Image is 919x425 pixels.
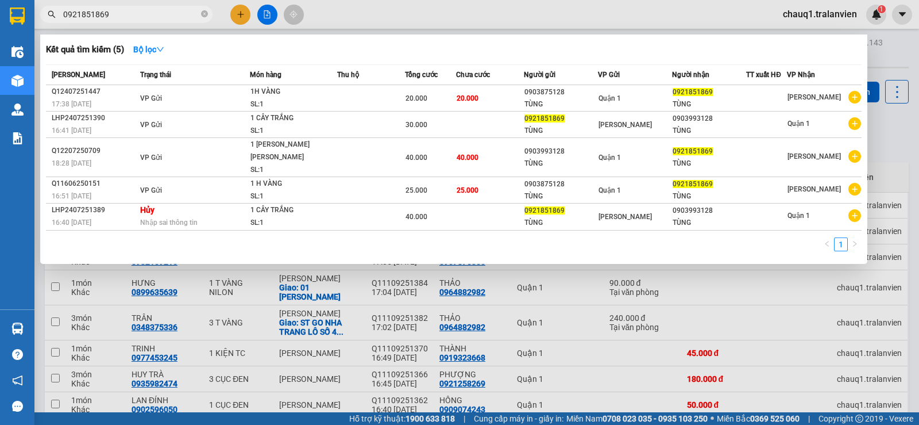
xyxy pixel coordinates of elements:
[524,98,597,110] div: TÙNG
[250,98,337,111] div: SL: 1
[524,125,597,137] div: TÙNG
[848,238,862,251] li: Next Page
[11,104,24,116] img: warehouse-icon
[524,206,565,215] span: 0921851869
[834,238,848,251] li: 1
[524,217,597,229] div: TÙNG
[250,139,337,163] div: 1 [PERSON_NAME] [PERSON_NAME]
[524,178,597,190] div: 0903875128
[46,44,124,56] h3: Kết quả tìm kiếm ( 5 )
[48,10,56,18] span: search
[598,94,621,102] span: Quận 1
[201,9,208,20] span: close-circle
[140,71,171,79] span: Trạng thái
[524,190,597,202] div: TÙNG
[406,121,427,129] span: 30.000
[835,238,847,251] a: 1
[250,190,337,203] div: SL: 1
[52,159,91,167] span: 18:28 [DATE]
[457,186,478,194] span: 25.000
[140,121,162,129] span: VP Gửi
[12,349,23,360] span: question-circle
[524,86,597,98] div: 0903875128
[10,7,25,25] img: logo-vxr
[524,146,597,158] div: 0903993128
[787,120,810,128] span: Quận 1
[52,100,91,108] span: 17:38 [DATE]
[848,209,861,222] span: plus-circle
[124,40,173,59] button: Bộ lọcdown
[673,147,713,155] span: 0921851869
[524,114,565,122] span: 0921851869
[848,238,862,251] button: right
[673,217,746,229] div: TÙNG
[673,180,713,188] span: 0921851869
[787,152,841,160] span: [PERSON_NAME]
[52,145,137,157] div: Q12207250709
[52,112,137,124] div: LHP2407251390
[787,185,841,193] span: [PERSON_NAME]
[406,213,427,221] span: 40.000
[201,10,208,17] span: close-circle
[673,158,746,170] div: TÙNG
[820,238,834,251] button: left
[406,154,427,162] span: 40.000
[848,91,861,104] span: plus-circle
[824,240,831,247] span: left
[524,71,555,79] span: Người gửi
[52,219,91,227] span: 16:40 [DATE]
[52,204,137,216] div: LHP2407251389
[250,125,337,137] div: SL: 1
[673,88,713,96] span: 0921851869
[140,154,162,162] span: VP Gửi
[673,205,746,217] div: 0903993128
[140,205,155,215] strong: Hủy
[11,46,24,58] img: warehouse-icon
[598,213,652,221] span: [PERSON_NAME]
[250,86,337,98] div: 1H VÀNG
[140,186,162,194] span: VP Gửi
[156,45,164,53] span: down
[598,121,652,129] span: [PERSON_NAME]
[337,71,359,79] span: Thu hộ
[133,45,164,54] strong: Bộ lọc
[405,71,438,79] span: Tổng cước
[11,75,24,87] img: warehouse-icon
[848,150,861,163] span: plus-circle
[746,71,781,79] span: TT xuất HĐ
[787,71,815,79] span: VP Nhận
[250,71,281,79] span: Món hàng
[12,375,23,386] span: notification
[672,71,709,79] span: Người nhận
[406,94,427,102] span: 20.000
[250,164,337,177] div: SL: 1
[457,154,478,162] span: 40.000
[598,71,620,79] span: VP Gửi
[52,127,91,135] span: 16:41 [DATE]
[11,323,24,335] img: warehouse-icon
[11,132,24,144] img: solution-icon
[250,112,337,125] div: 1 CÂY TRẮNG
[851,240,858,247] span: right
[250,217,337,229] div: SL: 1
[63,8,199,21] input: Tìm tên, số ĐT hoặc mã đơn
[598,154,621,162] span: Quận 1
[848,117,861,130] span: plus-circle
[673,190,746,202] div: TÙNG
[52,178,137,190] div: Q11606250151
[598,186,621,194] span: Quận 1
[52,192,91,200] span: 16:51 [DATE]
[12,401,23,412] span: message
[673,125,746,137] div: TÙNG
[250,178,337,190] div: 1 H VÀNG
[524,158,597,170] div: TÙNG
[140,94,162,102] span: VP Gửi
[456,71,490,79] span: Chưa cước
[820,238,834,251] li: Previous Page
[457,94,478,102] span: 20.000
[673,113,746,125] div: 0903993128
[250,204,337,217] div: 1 CÂY TRẮNG
[140,219,198,227] span: Nhập sai thông tin
[787,212,810,220] span: Quận 1
[848,183,861,196] span: plus-circle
